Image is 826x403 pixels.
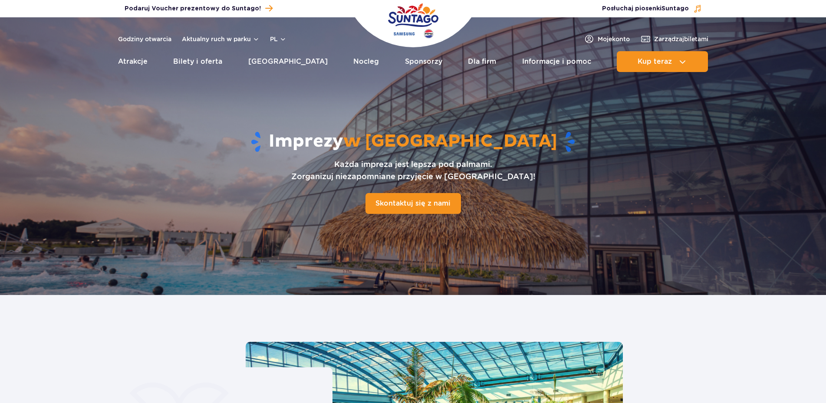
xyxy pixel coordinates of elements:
a: Godziny otwarcia [118,35,171,43]
a: Skontaktuj się z nami [365,193,461,214]
a: [GEOGRAPHIC_DATA] [248,51,328,72]
span: w [GEOGRAPHIC_DATA] [343,131,557,152]
a: Mojekonto [584,34,630,44]
h1: Imprezy [134,131,692,153]
span: Posłuchaj piosenki [602,4,689,13]
span: Suntago [661,6,689,12]
a: Sponsorzy [405,51,442,72]
span: Skontaktuj się z nami [375,199,451,207]
button: Kup teraz [617,51,708,72]
button: Aktualny ruch w parku [182,36,260,43]
span: Zarządzaj biletami [654,35,708,43]
button: Posłuchaj piosenkiSuntago [602,4,702,13]
a: Podaruj Voucher prezentowy do Suntago! [125,3,273,14]
span: Moje konto [598,35,630,43]
a: Dla firm [468,51,496,72]
a: Zarządzajbiletami [640,34,708,44]
a: Bilety i oferta [173,51,222,72]
p: Każda impreza jest lepsza pod palmami. Zorganizuj niezapomniane przyjęcie w [GEOGRAPHIC_DATA]! [291,158,535,183]
a: Atrakcje [118,51,148,72]
a: Informacje i pomoc [522,51,591,72]
span: Podaruj Voucher prezentowy do Suntago! [125,4,261,13]
button: pl [270,35,286,43]
span: Kup teraz [638,58,672,66]
a: Nocleg [353,51,379,72]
